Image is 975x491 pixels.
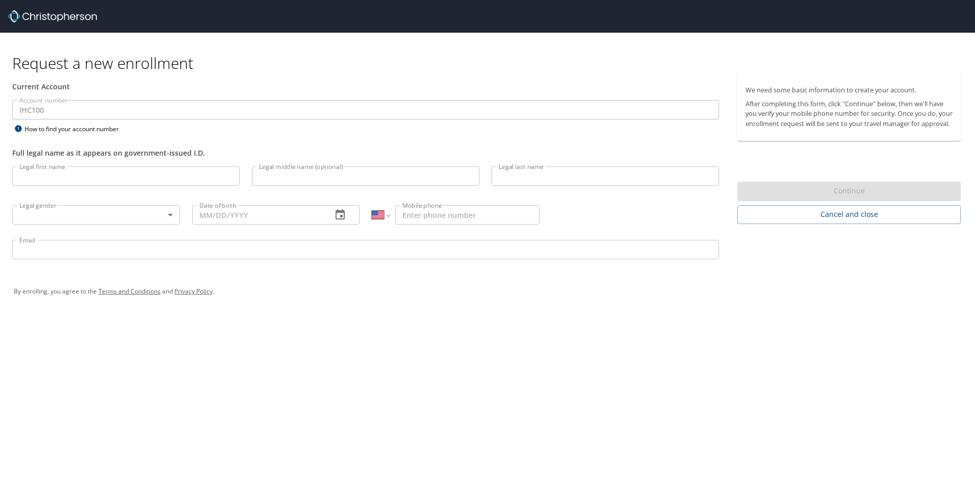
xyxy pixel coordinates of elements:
button: Cancel and close [737,205,961,224]
div: How to find your account number [12,122,140,135]
p: After completing this form, click "Continue" below, then we'll have you verify your mobile phone ... [746,99,953,129]
a: Privacy Policy [174,287,213,296]
div: By enrolling, you agree to the and . [14,279,961,304]
h1: Request a new enrollment [12,53,969,73]
p: We need some basic information to create your account. [746,85,953,95]
input: Enter phone number [395,205,540,225]
div: Current Account [12,81,719,92]
img: cbt logo [8,10,97,22]
span: Cancel and close [746,208,953,221]
a: Terms and Conditions [98,287,161,296]
div: Full legal name as it appears on government-issued I.D. [12,148,719,158]
div: ​ [12,205,180,225]
input: MM/DD/YYYY [192,205,324,225]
